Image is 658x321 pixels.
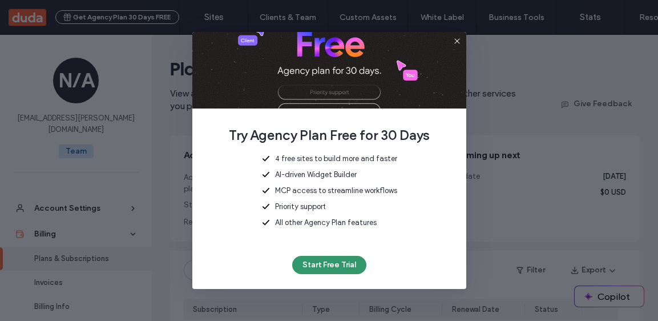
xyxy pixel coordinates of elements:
[292,256,366,274] button: Start Free Trial
[275,153,397,164] span: 4 free sites to build more and faster
[275,201,326,212] span: Priority support
[275,169,357,180] span: AI-driven Widget Builder
[211,127,448,144] span: Try Agency Plan Free for 30 Days
[275,217,377,228] span: All other Agency Plan features
[275,185,397,196] span: MCP access to streamline workflows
